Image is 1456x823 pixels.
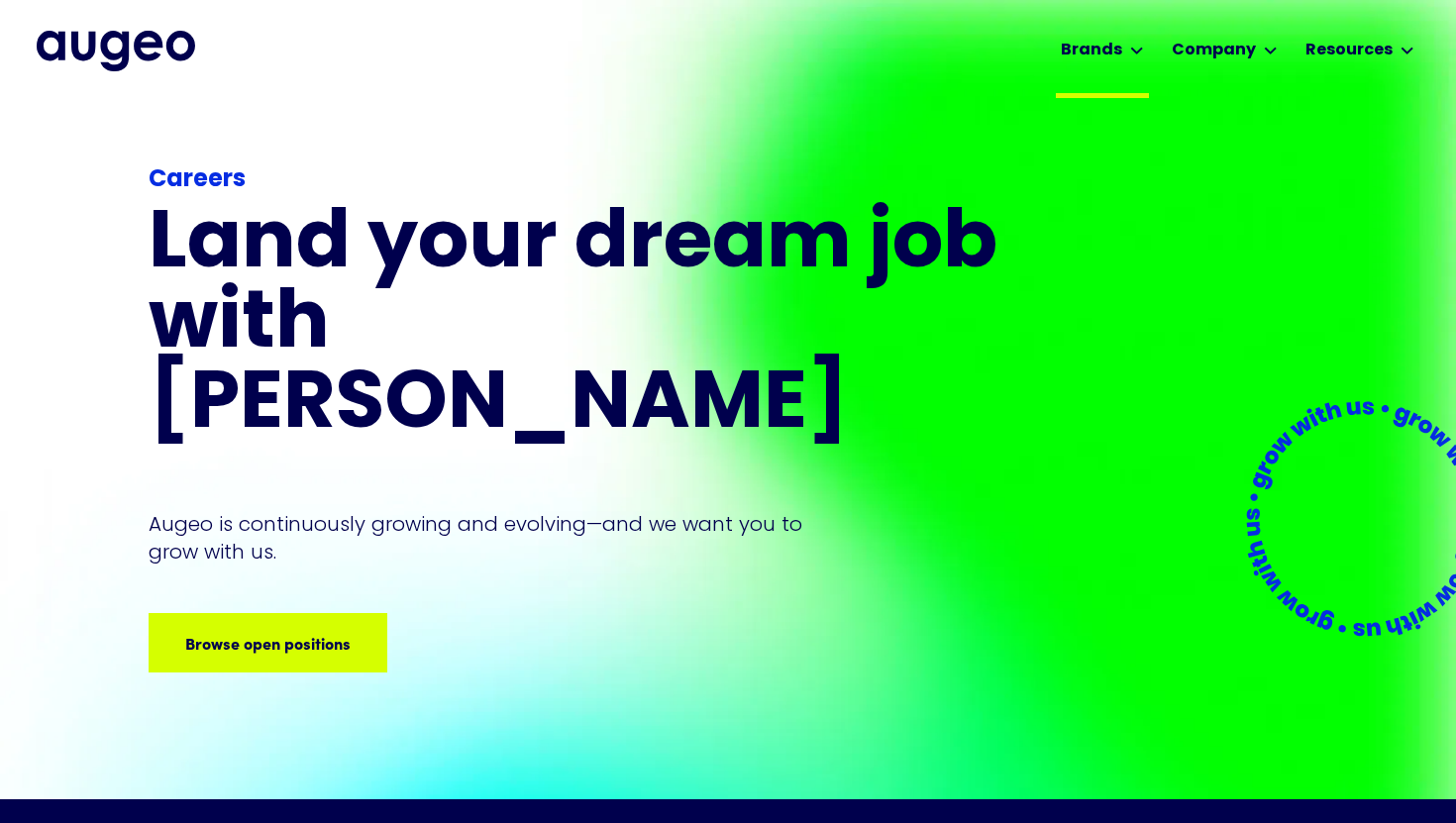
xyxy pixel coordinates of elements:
[1305,39,1393,62] div: Resources
[37,31,195,70] img: Augeo's full logo in midnight blue.
[149,613,387,672] a: Browse open positions
[149,206,1004,447] h1: Land your dream job﻿ with [PERSON_NAME]
[149,168,246,192] strong: Careers
[149,510,830,566] p: Augeo is continuously growing and evolving—and we want you to grow with us.
[37,31,195,70] a: home
[1061,39,1122,62] div: Brands
[1172,39,1256,62] div: Company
